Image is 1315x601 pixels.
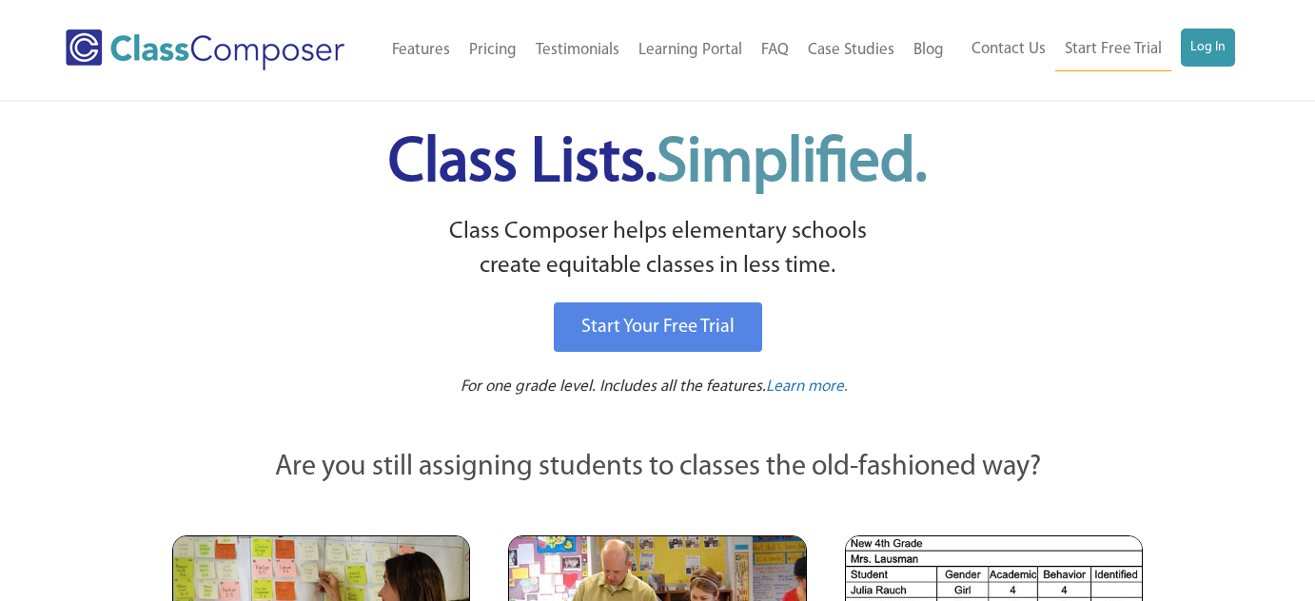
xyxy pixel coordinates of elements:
span: Simplified. [657,133,927,195]
span: Class Lists. [388,133,927,195]
a: Blog [904,29,953,71]
img: Class Composer [66,29,344,70]
a: Testimonials [526,29,629,71]
span: Learn more. [766,378,848,395]
a: Case Studies [798,29,904,71]
a: Contact Us [962,29,1055,70]
p: Class Composer helps elementary schools create equitable classes in less time. [169,215,1146,284]
span: For one grade level. Includes all the features. [461,378,766,395]
a: Learn more. [766,376,848,399]
nav: Header Menu [376,29,953,71]
a: Learning Portal [629,29,752,71]
a: Start Your Free Trial [554,302,762,352]
nav: Header Menu [953,29,1235,71]
a: Log In [1181,29,1235,67]
span: Start Your Free Trial [581,318,735,337]
a: Start Free Trial [1055,29,1171,71]
a: Features [383,29,460,71]
a: FAQ [752,29,798,71]
a: Pricing [460,29,526,71]
p: Are you still assigning students to classes the old-fashioned way? [172,447,1143,489]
